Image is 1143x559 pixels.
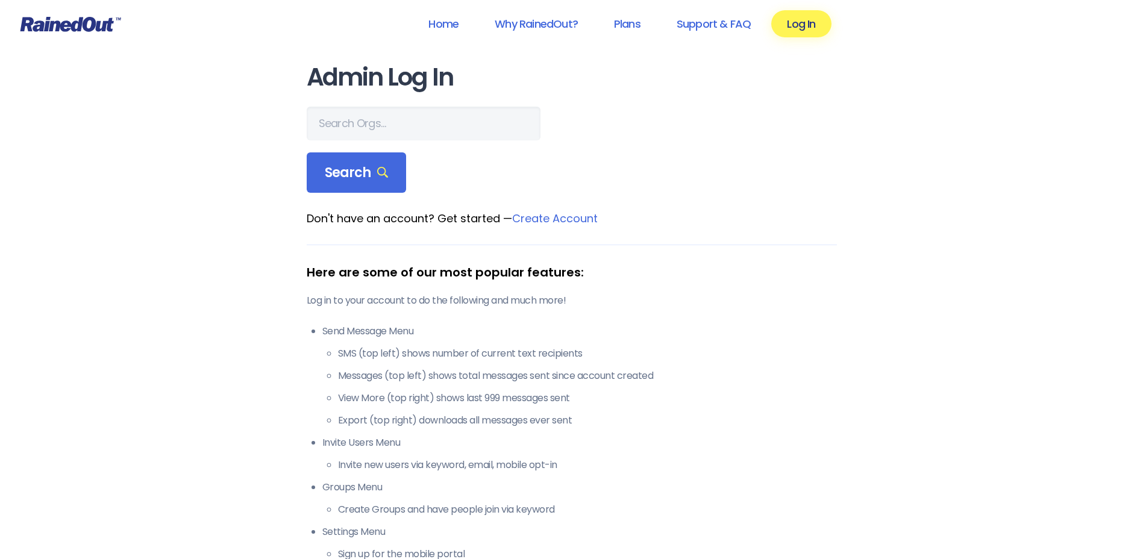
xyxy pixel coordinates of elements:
h1: Admin Log In [307,64,837,91]
input: Search Orgs… [307,107,540,140]
div: Search [307,152,407,193]
a: Support & FAQ [661,10,766,37]
li: SMS (top left) shows number of current text recipients [338,346,837,361]
li: Messages (top left) shows total messages sent since account created [338,369,837,383]
li: Invite new users via keyword, email, mobile opt-in [338,458,837,472]
li: Send Message Menu [322,324,837,428]
li: Create Groups and have people join via keyword [338,502,837,517]
li: View More (top right) shows last 999 messages sent [338,391,837,405]
a: Create Account [512,211,598,226]
li: Invite Users Menu [322,436,837,472]
div: Here are some of our most popular features: [307,263,837,281]
li: Groups Menu [322,480,837,517]
a: Why RainedOut? [479,10,593,37]
span: Search [325,164,389,181]
a: Home [413,10,474,37]
p: Log in to your account to do the following and much more! [307,293,837,308]
a: Plans [598,10,656,37]
a: Log In [771,10,831,37]
li: Export (top right) downloads all messages ever sent [338,413,837,428]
